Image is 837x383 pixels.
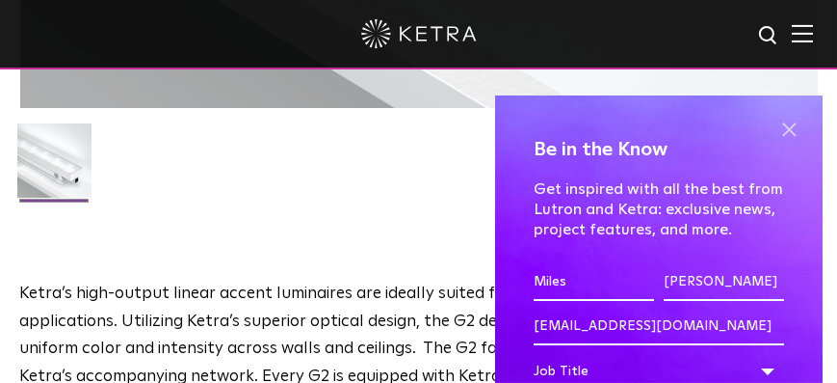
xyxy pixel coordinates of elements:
[664,264,784,301] input: Last Name
[534,264,654,301] input: First Name
[17,123,92,212] img: G2-Linear-2021-Web-Square
[792,24,813,42] img: Hamburger%20Nav.svg
[534,309,784,345] input: Email
[534,179,784,239] p: Get inspired with all the best from Lutron and Ketra: exclusive news, project features, and more.
[534,134,784,165] h4: Be in the Know
[361,19,477,48] img: ketra-logo-2019-white
[757,24,781,48] img: search icon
